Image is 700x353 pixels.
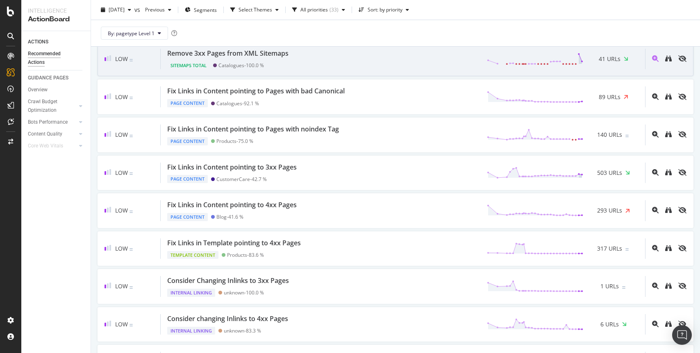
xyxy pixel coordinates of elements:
[224,328,261,334] div: unknown - 83.3 %
[600,282,619,290] span: 1 URLs
[652,131,659,138] div: magnifying-glass-plus
[28,130,77,138] a: Content Quality
[28,86,85,94] a: Overview
[109,6,125,13] span: 2025 Sep. 6th
[167,163,297,172] div: Fix Links in Content pointing to 3xx Pages
[652,283,659,289] div: magnifying-glass-plus
[665,55,672,62] div: binoculars
[130,59,133,61] img: Equal
[218,62,264,68] div: Catalogues - 100.0 %
[115,244,128,252] span: Low
[652,55,659,62] div: magnifying-glass-plus
[167,314,288,324] div: Consider changing Inlinks to 4xx Pages
[665,206,672,214] a: binoculars
[167,289,215,297] div: Internal Linking
[108,29,155,36] span: By: pagetype Level 1
[115,206,128,214] span: Low
[652,321,659,327] div: magnifying-glass-plus
[678,207,686,213] div: eye-slash
[652,245,659,251] div: magnifying-glass-plus
[28,142,63,150] div: Core Web Vitals
[665,131,672,138] div: binoculars
[597,244,622,253] span: 317 URLs
[216,214,243,220] div: Blog - 41.6 %
[678,169,686,176] div: eye-slash
[678,283,686,289] div: eye-slash
[665,320,672,328] a: binoculars
[652,207,659,213] div: magnifying-glass-plus
[652,169,659,176] div: magnifying-glass-plus
[597,206,622,215] span: 293 URLs
[28,86,48,94] div: Overview
[28,7,84,15] div: Intelligence
[28,97,77,115] a: Crawl Budget Optimization
[599,93,620,101] span: 89 URLs
[115,93,128,101] span: Low
[130,324,133,326] img: Equal
[167,251,218,259] div: Template Content
[289,3,348,16] button: All priorities(33)
[28,118,77,127] a: Bots Performance
[625,248,629,251] img: Equal
[167,99,208,107] div: Page Content
[28,118,68,127] div: Bots Performance
[665,131,672,138] a: binoculars
[130,172,133,175] img: Equal
[665,93,672,100] div: binoculars
[167,213,208,221] div: Page Content
[167,61,210,70] div: Sitemaps Total
[28,130,62,138] div: Content Quality
[115,169,128,176] span: Low
[665,169,672,176] a: binoculars
[678,131,686,138] div: eye-slash
[115,131,128,138] span: Low
[665,245,672,251] div: binoculars
[167,276,289,285] div: Consider Changing Inlinks to 3xx Pages
[599,55,620,63] span: 41 URLs
[167,200,297,210] div: Fix Links in Content pointing to 4xx Pages
[665,55,672,63] a: binoculars
[115,282,128,290] span: Low
[330,7,339,12] div: ( 33 )
[115,55,128,63] span: Low
[678,55,686,62] div: eye-slash
[167,175,208,183] div: Page Content
[678,93,686,100] div: eye-slash
[652,93,659,100] div: magnifying-glass-plus
[227,3,282,16] button: Select Themes
[227,252,264,258] div: Products - 83.6 %
[678,321,686,327] div: eye-slash
[216,176,267,182] div: CustomerCare - 42.7 %
[665,283,672,289] div: binoculars
[28,50,77,67] div: Recommended Actions
[130,135,133,137] img: Equal
[597,169,622,177] span: 503 URLs
[130,210,133,213] img: Equal
[167,86,345,96] div: Fix Links in Content pointing to Pages with bad Canonical
[355,3,412,16] button: Sort: by priority
[28,38,85,46] a: ACTIONS
[167,327,215,335] div: Internal Linking
[130,286,133,289] img: Equal
[216,100,259,106] div: Catalogues - 92.1 %
[167,137,208,145] div: Page Content
[182,3,220,16] button: Segments
[28,15,84,24] div: ActionBoard
[665,169,672,176] div: binoculars
[597,131,622,139] span: 140 URLs
[28,97,71,115] div: Crawl Budget Optimization
[130,97,133,99] img: Equal
[216,138,253,144] div: Products - 75.0 %
[115,320,128,328] span: Low
[665,244,672,252] a: binoculars
[101,27,168,40] button: By: pagetype Level 1
[28,38,48,46] div: ACTIONS
[167,49,289,58] div: Remove 3xx Pages from XML Sitemaps
[130,248,133,251] img: Equal
[194,6,217,13] span: Segments
[134,6,142,14] span: vs
[665,93,672,101] a: binoculars
[28,50,85,67] a: Recommended Actions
